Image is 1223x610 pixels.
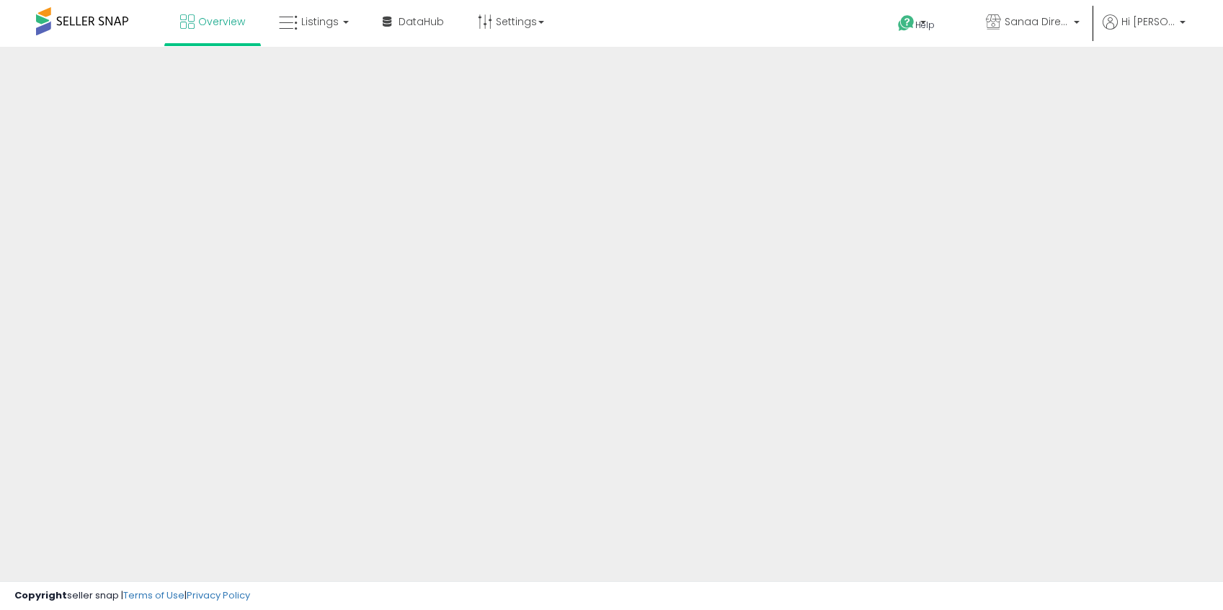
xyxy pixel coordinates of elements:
span: Hi [PERSON_NAME] [1121,14,1175,29]
i: Get Help [897,14,915,32]
a: Privacy Policy [187,588,250,602]
div: seller snap | | [14,589,250,603]
strong: Copyright [14,588,67,602]
span: Overview [198,14,245,29]
a: Terms of Use [123,588,184,602]
a: Hi [PERSON_NAME] [1103,14,1186,47]
span: DataHub [399,14,444,29]
span: Help [915,19,935,31]
span: Sanaa Direct [1005,14,1069,29]
span: Listings [301,14,339,29]
a: Help [886,4,963,47]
